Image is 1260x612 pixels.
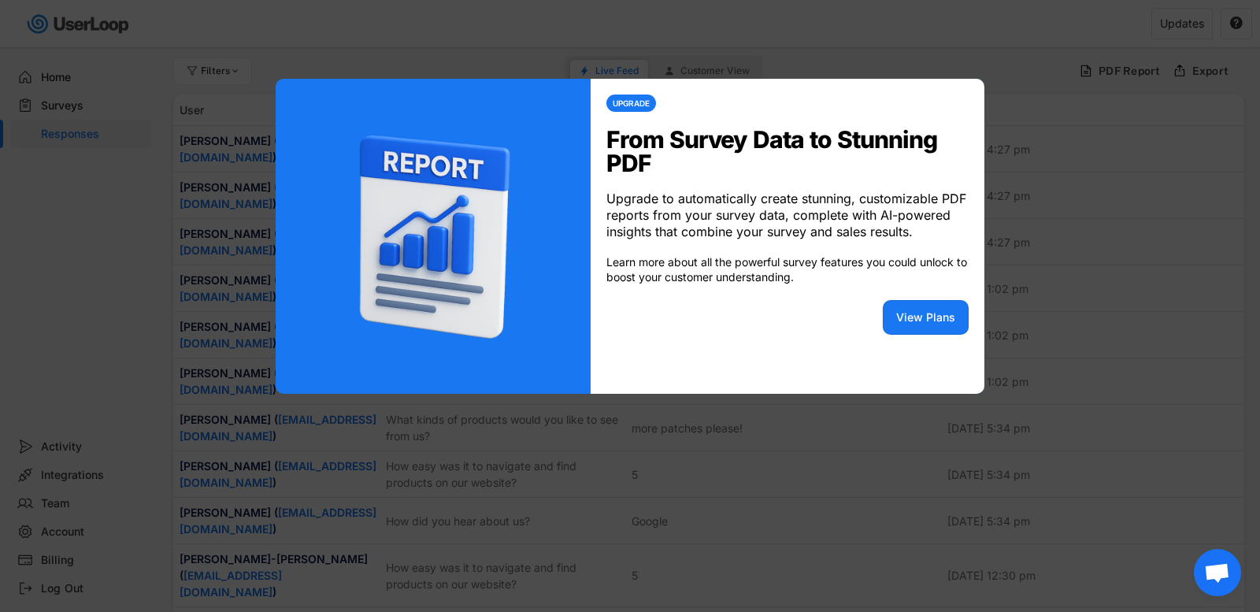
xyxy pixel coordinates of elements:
[613,99,650,107] div: UPGRADE
[1194,549,1241,596] div: Open chat
[606,128,969,175] div: From Survey Data to Stunning PDF
[606,191,969,239] div: Upgrade to automatically create stunning, customizable PDF reports from your survey data, complet...
[307,110,559,362] img: userloop_pdf_report.png
[883,300,969,335] button: View Plans
[606,255,969,284] div: Learn more about all the powerful survey features you could unlock to boost your customer underst...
